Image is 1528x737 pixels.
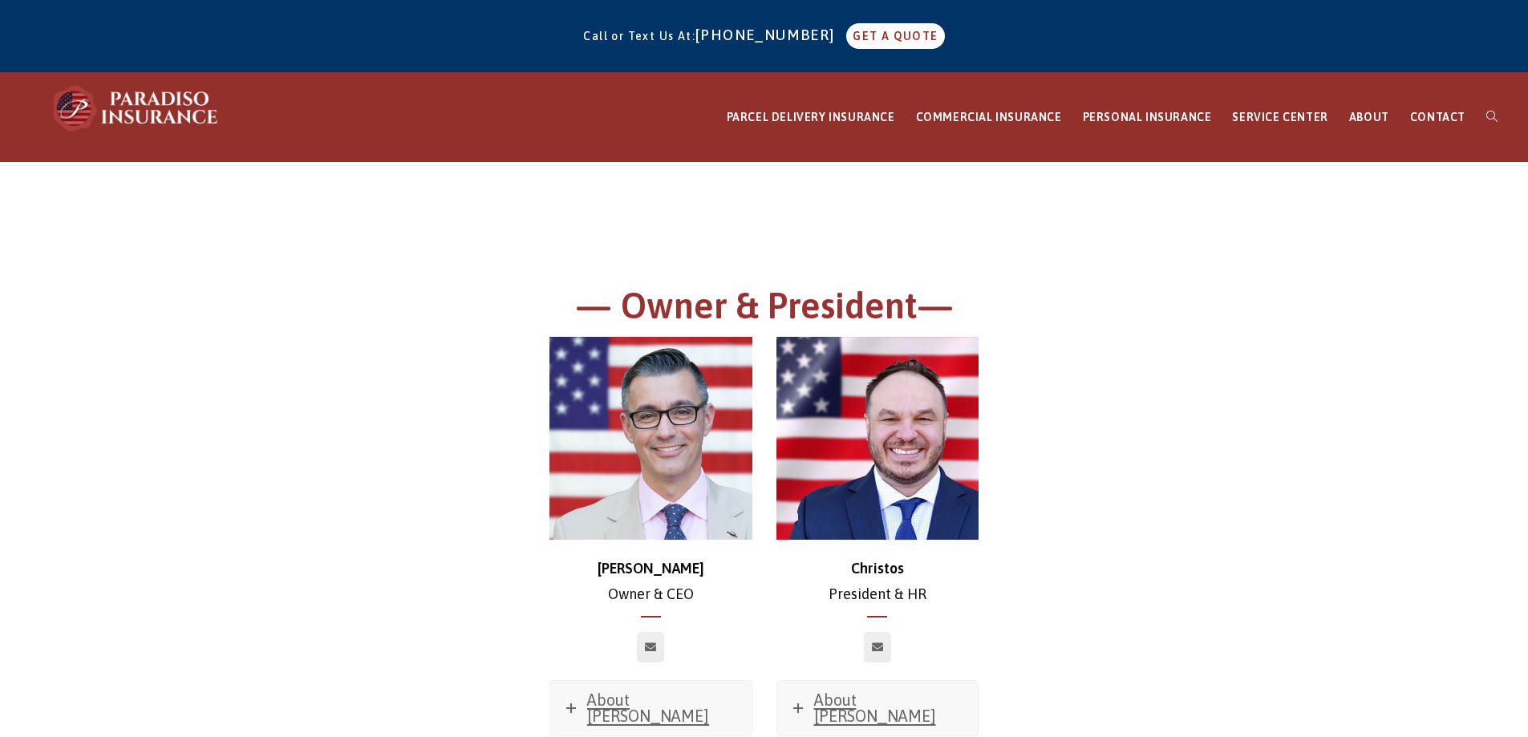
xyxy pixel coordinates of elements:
p: Owner & CEO [549,556,752,608]
h1: — Owner & President— [323,282,1206,338]
span: PARCEL DELIVERY INSURANCE [727,111,895,124]
a: ABOUT [1339,73,1400,162]
span: PERSONAL INSURANCE [1083,111,1212,124]
img: Paradiso Insurance [48,84,225,132]
p: President & HR [776,556,979,608]
strong: Christos [851,560,904,577]
span: About [PERSON_NAME] [587,690,709,725]
img: chris-500x500 (1) [549,337,752,540]
a: CONTACT [1400,73,1476,162]
a: COMMERCIAL INSURANCE [906,73,1072,162]
a: SERVICE CENTER [1222,73,1338,162]
a: [PHONE_NUMBER] [695,26,843,43]
strong: [PERSON_NAME] [598,560,704,577]
span: COMMERCIAL INSURANCE [916,111,1062,124]
span: CONTACT [1410,111,1465,124]
a: About [PERSON_NAME] [550,681,752,735]
a: PERSONAL INSURANCE [1072,73,1222,162]
a: GET A QUOTE [846,23,944,49]
span: SERVICE CENTER [1232,111,1327,124]
a: PARCEL DELIVERY INSURANCE [716,73,906,162]
span: ABOUT [1349,111,1389,124]
img: Christos_500x500 [776,337,979,540]
a: About [PERSON_NAME] [777,681,979,735]
span: About [PERSON_NAME] [814,690,936,725]
span: Call or Text Us At: [583,30,695,43]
